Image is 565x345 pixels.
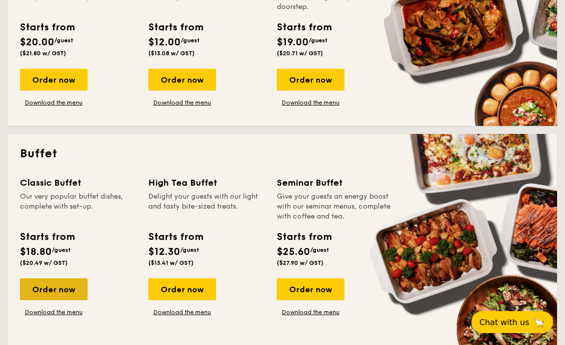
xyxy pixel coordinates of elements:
[20,146,545,162] h2: Buffet
[533,317,545,328] span: 🦙
[148,99,216,107] a: Download the menu
[20,308,88,316] a: Download the menu
[180,246,199,253] span: /guest
[20,278,88,300] div: Order now
[20,246,52,258] span: $18.80
[277,176,393,190] div: Seminar Buffet
[277,278,344,300] div: Order now
[277,259,324,266] span: ($27.90 w/ GST)
[20,20,74,35] div: Starts from
[277,36,309,48] span: $19.00
[20,69,88,91] div: Order now
[277,99,344,107] a: Download the menu
[148,176,265,190] div: High Tea Buffet
[148,36,181,48] span: $12.00
[148,192,265,222] div: Delight your guests with our light and tasty bite-sized treats.
[277,50,323,57] span: ($20.71 w/ GST)
[148,246,180,258] span: $12.30
[148,259,194,266] span: ($13.41 w/ GST)
[479,318,529,327] span: Chat with us
[471,311,553,333] button: Chat with us🦙
[54,37,73,44] span: /guest
[148,50,195,57] span: ($13.08 w/ GST)
[148,20,203,35] div: Starts from
[20,99,88,107] a: Download the menu
[148,278,216,300] div: Order now
[20,192,136,222] div: Our very popular buffet dishes, complete with set-up.
[309,37,328,44] span: /guest
[277,20,331,35] div: Starts from
[181,37,200,44] span: /guest
[20,36,54,48] span: $20.00
[148,69,216,91] div: Order now
[277,246,310,258] span: $25.60
[277,308,344,316] a: Download the menu
[20,259,68,266] span: ($20.49 w/ GST)
[310,246,329,253] span: /guest
[277,230,331,244] div: Starts from
[20,230,74,244] div: Starts from
[277,192,393,222] div: Give your guests an energy boost with our seminar menus, complete with coffee and tea.
[20,176,136,190] div: Classic Buffet
[20,50,66,57] span: ($21.80 w/ GST)
[52,246,71,253] span: /guest
[148,308,216,316] a: Download the menu
[277,69,344,91] div: Order now
[148,230,203,244] div: Starts from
